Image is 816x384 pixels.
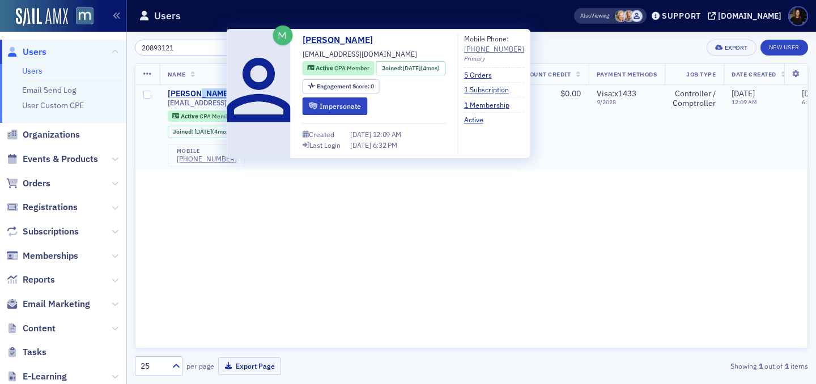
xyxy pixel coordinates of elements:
a: E-Learning [6,370,67,383]
div: Engagement Score: 0 [303,79,380,93]
a: View Homepage [68,7,93,27]
div: Created [309,131,334,138]
span: Viewing [580,12,609,20]
span: CPA Member [334,64,369,72]
a: Subscriptions [6,225,79,238]
span: Active [181,112,199,120]
span: Memberships [23,250,78,262]
a: User Custom CPE [22,100,84,110]
div: Showing out of items [592,361,808,371]
span: Tasks [23,346,46,359]
div: Last Login [309,142,341,148]
a: 1 Membership [464,100,518,110]
span: Job Type [686,70,716,78]
a: [PERSON_NAME] [303,33,381,47]
a: Registrations [6,201,78,214]
a: Reports [6,274,55,286]
a: Events & Products [6,153,98,165]
a: [PHONE_NUMBER] [177,155,237,163]
button: Export Page [218,357,281,375]
button: Impersonate [303,97,368,115]
div: Controller / Comptroller [673,89,716,109]
div: Joined: 2025-04-08 00:00:00 [376,61,445,75]
span: Visa : x1433 [597,88,636,99]
a: Active [464,114,492,125]
span: CPA Member [199,112,235,120]
a: Active CPA Member [307,64,369,73]
span: E-Learning [23,370,67,383]
div: 0 [317,83,374,89]
span: 6:32 PM [373,140,397,150]
a: Email Marketing [6,298,90,310]
span: Emily Trott [623,10,635,22]
span: [DATE] [732,88,755,99]
span: [DATE] [350,130,373,139]
span: [DATE] [194,127,212,135]
span: [EMAIL_ADDRESS][DOMAIN_NAME] [168,99,282,107]
div: Also [580,12,591,19]
div: Active: Active: CPA Member [168,110,240,122]
span: 9 / 2028 [597,99,657,106]
button: Export [707,40,756,56]
label: per page [186,361,214,371]
span: [EMAIL_ADDRESS][DOMAIN_NAME] [303,49,417,59]
a: Users [22,66,42,76]
strong: 1 [783,361,790,371]
a: Orders [6,177,50,190]
div: Primary [464,54,524,63]
span: Orders [23,177,50,190]
time: 12:09 AM [732,98,757,106]
div: Active: Active: CPA Member [303,61,375,75]
span: Content [23,322,56,335]
span: Profile [788,6,808,26]
a: [PERSON_NAME] [168,89,231,99]
span: Account Credit [517,70,571,78]
span: Subscriptions [23,225,79,238]
div: [DOMAIN_NAME] [718,11,781,21]
img: SailAMX [16,8,68,26]
span: Organizations [23,129,80,141]
div: Joined: 2025-04-08 00:00:00 [168,126,237,138]
a: Users [6,46,46,58]
a: Organizations [6,129,80,141]
span: Engagement Score : [317,82,371,90]
span: Joined : [173,128,194,135]
span: Registrations [23,201,78,214]
span: Date Created [732,70,776,78]
span: 12:09 AM [373,130,402,139]
button: [DOMAIN_NAME] [708,12,785,20]
span: [DATE] [403,64,420,72]
div: Export [725,45,748,51]
span: Email Marketing [23,298,90,310]
span: Events & Products [23,153,98,165]
div: 25 [141,360,165,372]
a: Content [6,322,56,335]
a: New User [760,40,808,56]
a: 1 Subscription [464,84,517,95]
span: Rebekah Olson [615,10,627,22]
h1: Users [154,9,181,23]
span: Active [316,64,334,72]
span: Payment Methods [597,70,657,78]
span: [DATE] [350,140,373,150]
span: Reports [23,274,55,286]
span: Joined : [382,64,403,73]
div: (4mos) [403,64,440,73]
strong: 1 [756,361,764,371]
span: Name [168,70,186,78]
span: Justin Chase [631,10,643,22]
a: [PHONE_NUMBER] [464,44,524,54]
a: 5 Orders [464,70,500,80]
div: (4mos) [194,128,231,135]
input: Search… [135,40,243,56]
span: Users [23,46,46,58]
div: Support [662,11,701,21]
div: Mobile Phone: [464,33,524,54]
a: Tasks [6,346,46,359]
span: $0.00 [560,88,581,99]
a: Active CPA Member [172,112,234,120]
